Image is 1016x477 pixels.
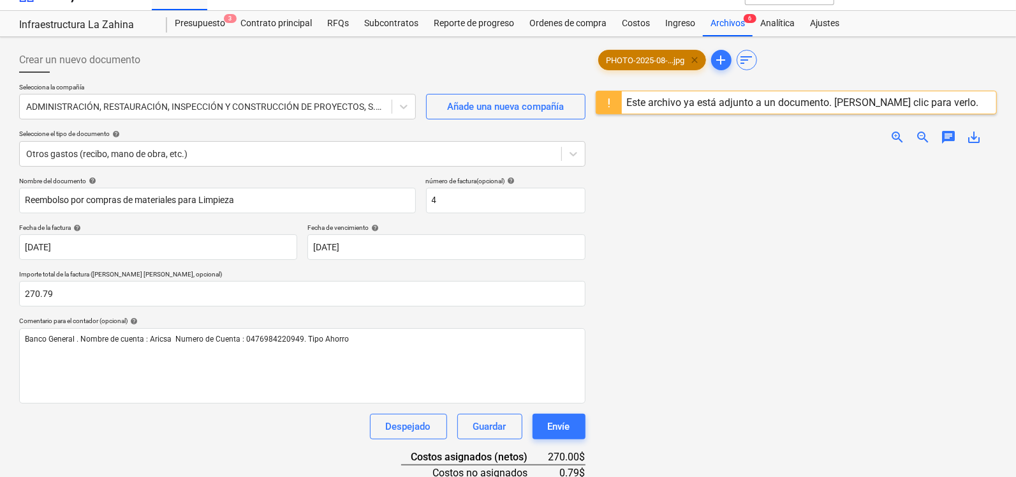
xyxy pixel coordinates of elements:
[627,96,979,109] div: Este archivo ya está adjunto a un documento. [PERSON_NAME] clic para verlo.
[19,234,297,260] input: Fecha de factura no especificada
[426,94,585,119] button: Añade una nueva compañía
[505,177,515,185] span: help
[224,14,237,23] span: 3
[658,11,703,36] a: Ingreso
[703,11,753,36] a: Archivos6
[533,414,585,439] button: Envíe
[128,317,138,325] span: help
[473,418,506,435] div: Guardar
[401,450,548,465] div: Costos asignados (netos)
[19,177,416,185] div: Nombre del documento
[966,130,982,145] span: save_alt
[952,416,1016,477] div: Widget de chat
[426,177,585,185] div: número de factura (opcional)
[19,52,140,68] span: Crear un nuevo documento
[941,130,956,145] span: chat
[110,130,120,138] span: help
[744,14,756,23] span: 6
[357,11,426,36] a: Subcontratos
[167,11,233,36] div: Presupuesto
[714,52,729,68] span: add
[457,414,522,439] button: Guardar
[598,50,706,70] div: PHOTO-2025-08-...jpg
[447,98,564,115] div: Añade una nueva compañía
[233,11,320,36] a: Contrato principal
[522,11,614,36] a: Ordenes de compra
[802,11,847,36] a: Ajustes
[753,11,802,36] a: Analítica
[25,335,349,344] span: Banco General . Nombre de cuenta : Aricsa Numero de Cuenta : 0476984220949. Tipo Ahorro
[890,130,905,145] span: zoom_in
[320,11,357,36] a: RFQs
[19,270,585,281] p: Importe total de la factura ([PERSON_NAME] [PERSON_NAME], opcional)
[614,11,658,36] a: Costos
[370,414,447,439] button: Despejado
[19,317,585,325] div: Comentario para el contador (opcional)
[952,416,1016,477] iframe: Chat Widget
[426,188,585,213] input: número de factura
[548,450,585,465] div: 270.00$
[19,83,416,94] p: Selecciona la compañía
[599,56,693,65] span: PHOTO-2025-08-...jpg
[688,52,703,68] span: clear
[915,130,931,145] span: zoom_out
[167,11,233,36] a: Presupuesto3
[19,223,297,232] div: Fecha de la factura
[71,224,81,232] span: help
[19,130,585,138] div: Seleccione el tipo de documento
[386,418,431,435] div: Despejado
[703,11,753,36] div: Archivos
[369,224,379,232] span: help
[86,177,96,185] span: help
[19,281,585,307] input: Importe total de la factura (coste neto, opcional)
[426,11,522,36] a: Reporte de progreso
[307,223,585,232] div: Fecha de vencimiento
[19,19,152,32] div: Infraestructura La Zahina
[739,52,755,68] span: sort
[19,188,416,213] input: Nombre del documento
[307,234,585,260] input: Fecha de vencimiento no especificada
[548,418,570,435] div: Envíe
